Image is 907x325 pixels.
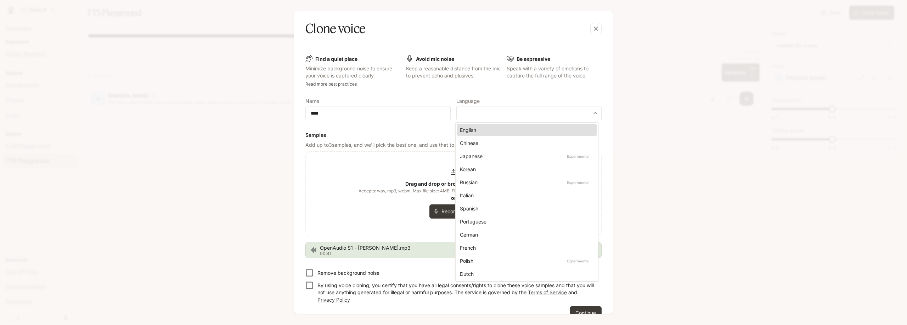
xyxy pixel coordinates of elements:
div: Portuguese [460,218,591,225]
div: Spanish [460,205,591,212]
div: Dutch [460,270,591,278]
div: Japanese [460,152,591,160]
p: Experimental [565,258,591,264]
p: Experimental [565,153,591,159]
div: Russian [460,179,591,186]
div: Chinese [460,139,591,147]
div: German [460,231,591,238]
p: Experimental [565,179,591,186]
div: French [460,244,591,251]
div: Korean [460,166,591,173]
div: Italian [460,192,591,199]
div: English [460,126,591,134]
div: Polish [460,257,591,265]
